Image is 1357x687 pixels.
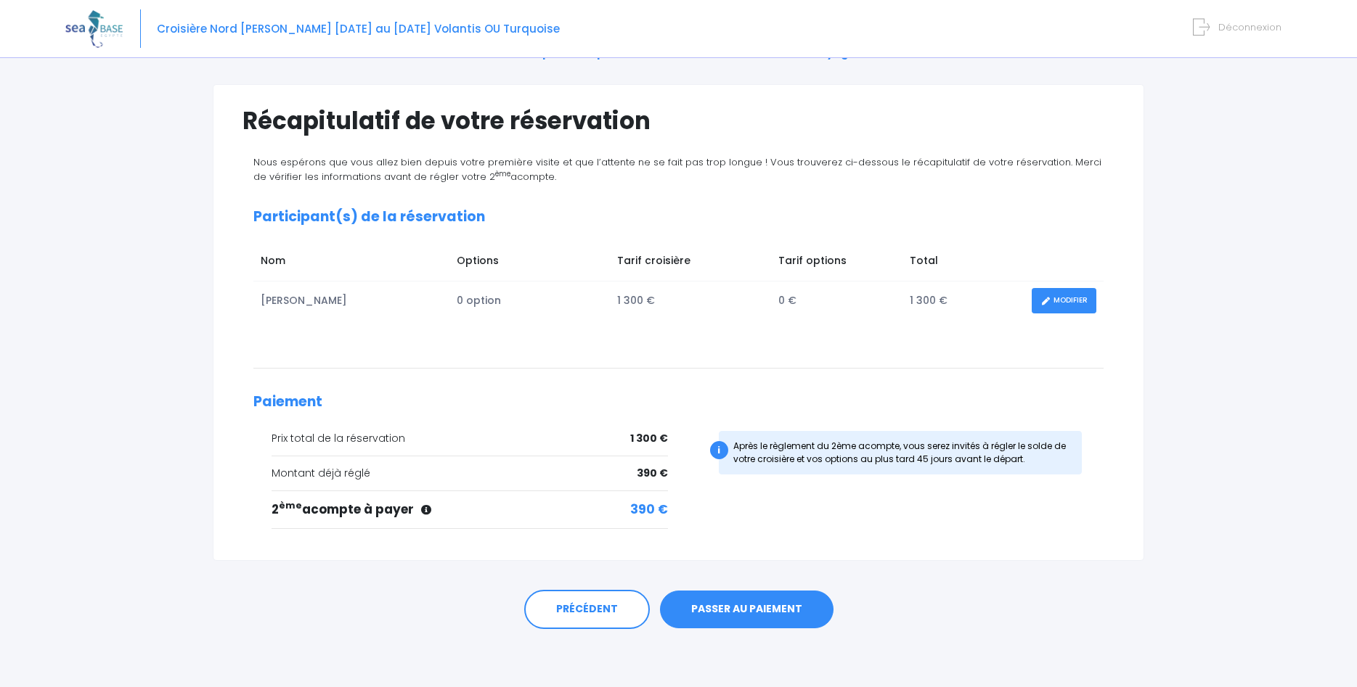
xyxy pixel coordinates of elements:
span: Nous espérons que vous allez bien depuis votre première visite et que l’attente ne se fait pas tr... [253,155,1101,184]
div: Montant déjà réglé [272,466,668,481]
td: Total [902,246,1024,281]
td: Nom [253,246,449,281]
span: 1 300 € [630,431,668,446]
div: Après le règlement du 2ème acompte, vous serez invités à régler le solde de votre croisière et vo... [719,431,1083,474]
a: MODIFIER [1032,288,1096,313]
td: Tarif options [771,246,902,281]
span: 390 € [637,466,668,481]
td: Tarif croisière [610,246,771,281]
h2: Paiement [253,394,1104,411]
td: 0 € [771,281,902,321]
div: Prix total de la réservation [272,431,668,446]
div: 2 acompte à payer [272,501,668,519]
h1: Récapitulatif de votre réservation [243,107,1114,135]
a: PRÉCÉDENT [524,590,650,629]
td: [PERSON_NAME] [253,281,449,321]
td: 1 300 € [610,281,771,321]
span: 0 option [457,293,501,308]
span: Croisière Nord [PERSON_NAME] [DATE] au [DATE] Volantis OU Turquoise [157,21,560,36]
td: Options [449,246,610,281]
span: Déconnexion [1218,20,1281,34]
a: PASSER AU PAIEMENT [660,591,834,628]
sup: ème [495,169,510,178]
div: i [710,441,728,459]
sup: ème [279,499,302,511]
span: 390 € [630,501,668,519]
h2: Participant(s) de la réservation [253,209,1104,226]
td: 1 300 € [902,281,1024,321]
